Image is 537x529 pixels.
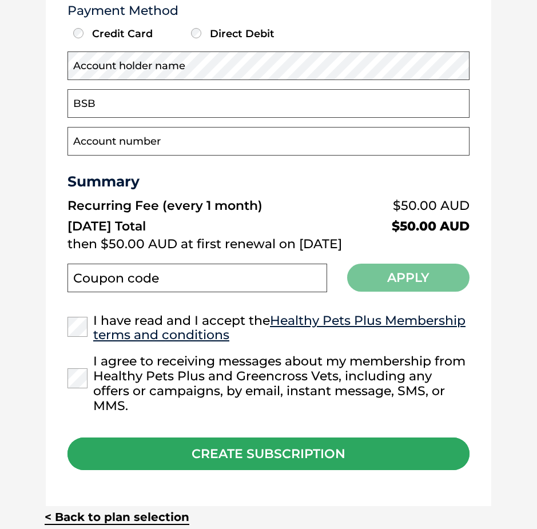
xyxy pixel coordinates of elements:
input: Credit Card [73,28,83,38]
label: Account holder name [73,59,185,74]
label: Credit Card [70,27,185,40]
td: then $50.00 AUD at first renewal on [DATE] [67,234,470,254]
td: $50.00 AUD [353,196,470,216]
input: Direct Debit [191,28,201,38]
td: [DATE] Total [67,216,353,234]
button: Apply [347,264,470,292]
label: BSB [73,97,96,112]
a: < Back to plan selection [45,510,189,524]
label: Direct Debit [188,27,303,40]
label: I have read and I accept the [67,313,470,343]
td: Recurring Fee (every 1 month) [67,196,353,216]
h3: Payment Method [67,3,470,18]
input: I agree to receiving messages about my membership from Healthy Pets Plus and Greencross Vets, inc... [67,368,87,388]
label: Coupon code [73,271,159,286]
label: Account number [73,134,161,149]
input: I have read and I accept theHealthy Pets Plus Membership terms and conditions [67,317,87,337]
h3: Summary [67,173,470,190]
div: CREATE SUBSCRIPTION [67,437,470,470]
a: Healthy Pets Plus Membership terms and conditions [93,313,466,343]
label: I agree to receiving messages about my membership from Healthy Pets Plus and Greencross Vets, inc... [67,354,470,413]
td: $50.00 AUD [353,216,470,234]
